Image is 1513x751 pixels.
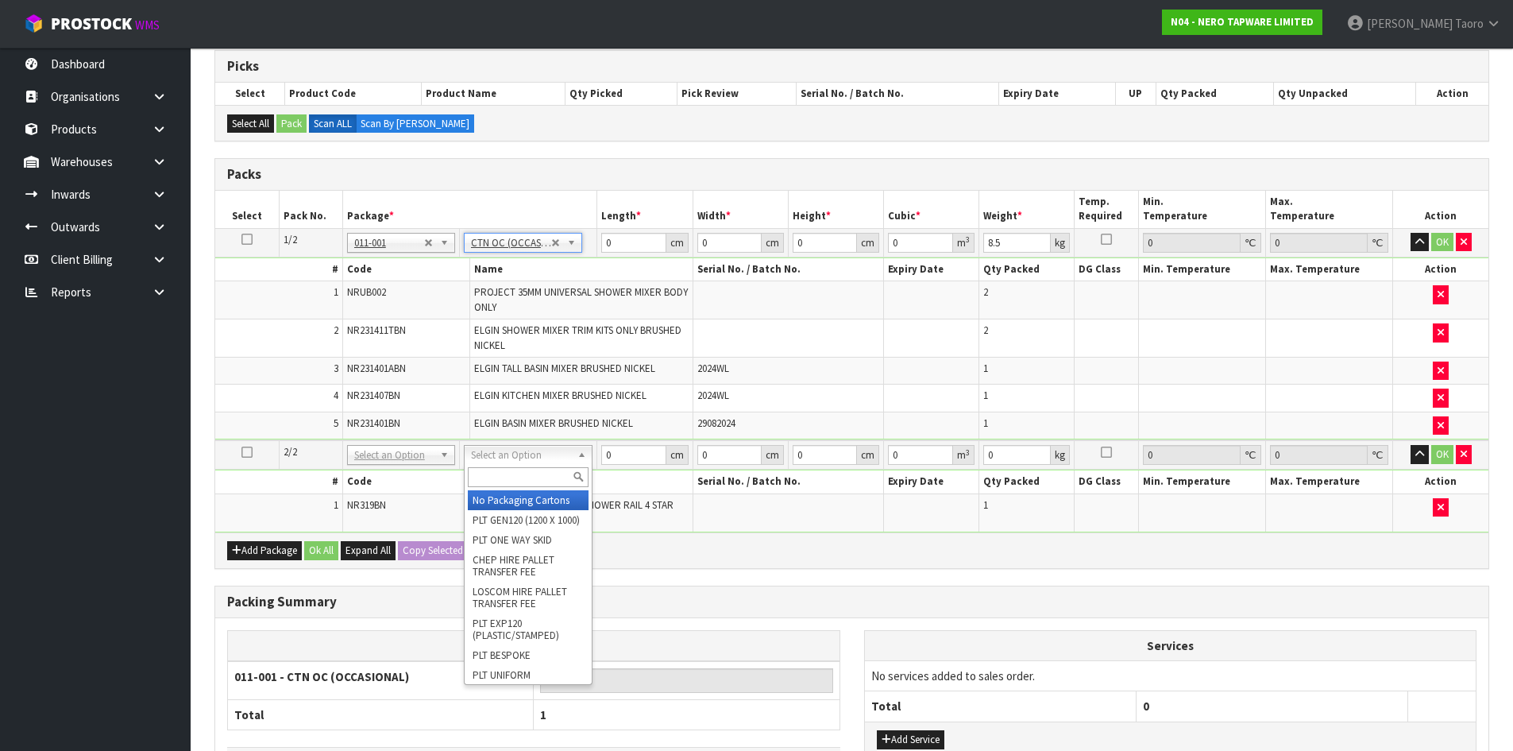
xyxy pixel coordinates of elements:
th: UP [1115,83,1156,105]
th: Length [597,191,693,228]
th: Qty Packed [979,258,1075,281]
span: 5 [334,416,338,430]
span: 2 [334,323,338,337]
span: 1 [983,498,988,512]
th: Min. Temperature [1138,191,1265,228]
span: 1 [540,707,546,722]
h3: Packing Summary [227,594,1476,610]
div: kg [1051,233,1070,253]
div: kg [1051,445,1070,465]
span: 2 [983,323,988,337]
th: Qty Unpacked [1273,83,1415,105]
th: Qty Picked [565,83,677,105]
span: PROJECT 35MM UNIVERSAL SHOWER MIXER BODY ONLY [474,285,688,313]
li: PLT GEN120 (1200 X 1000) [468,510,589,530]
span: 1 [983,416,988,430]
span: CTN OC (OCCASIONAL) [471,234,551,253]
img: cube-alt.png [24,14,44,33]
th: Expiry Date [999,83,1116,105]
th: Product Code [285,83,422,105]
span: 2/2 [284,445,297,459]
li: PLT EXP120 (PLASTIC/STAMPED) [468,614,589,645]
li: PLT BESPOKE [468,645,589,665]
div: cm [857,233,879,253]
th: Packagings [228,630,840,661]
sup: 3 [966,234,970,245]
th: Select [215,191,279,228]
span: NR231407BN [347,389,400,402]
th: Action [1393,258,1488,281]
th: Max. Temperature [1265,258,1392,281]
td: No services added to sales order. [865,661,1476,691]
th: Expiry Date [884,258,979,281]
th: Width [693,191,788,228]
th: Serial No. / Batch No. [693,470,883,494]
li: No Packaging Cartons [468,490,589,510]
span: 1 [334,498,338,512]
th: Select [215,83,285,105]
div: cm [762,233,784,253]
span: 1 [334,285,338,299]
th: Height [788,191,883,228]
button: Add Service [877,730,944,749]
th: Pack No. [279,191,342,228]
label: Scan ALL [309,114,357,134]
th: Action [1393,191,1488,228]
span: NRUB002 [347,285,386,299]
th: Qty Packed [1156,83,1273,105]
button: OK [1431,233,1453,252]
th: DG Class [1075,258,1138,281]
span: Taoro [1455,16,1484,31]
sup: 3 [966,447,970,458]
div: cm [666,445,689,465]
li: LOSCOM HIRE PALLET TRANSFER FEE [468,582,589,614]
a: N04 - NERO TAPWARE LIMITED [1162,10,1322,35]
span: NR231401BN [347,416,400,430]
span: NR231401ABN [347,362,406,375]
div: ℃ [1241,445,1261,465]
div: ℃ [1368,445,1388,465]
li: PLT ONE WAY SKID [468,530,589,550]
span: Expand All [345,544,391,557]
h3: Picks [227,59,1476,74]
button: Copy Selected [398,541,468,560]
th: Qty Packed [979,470,1075,494]
th: Action [1393,470,1488,494]
th: Serial No. / Batch No. [693,258,883,281]
div: cm [762,445,784,465]
li: CHEP HIRE PALLET TRANSFER FEE [468,550,589,582]
small: WMS [135,17,160,33]
span: Select an Option [471,446,571,465]
th: Min. Temperature [1138,258,1265,281]
span: ELGIN KITCHEN MIXER BRUSHED NICKEL [474,389,646,402]
th: Product Name [422,83,565,105]
span: 2 [983,285,988,299]
span: 0 [1143,699,1149,714]
th: Action [1416,83,1488,105]
div: m [953,445,975,465]
button: OK [1431,445,1453,464]
th: DG Class [1075,470,1138,494]
span: 1/2 [284,233,297,246]
div: ℃ [1368,233,1388,253]
span: 4 [334,389,338,402]
th: Code [342,470,469,494]
li: PLT UNIFORM [468,665,589,685]
th: Serial No. / Batch No. [797,83,999,105]
span: NR319BN [347,498,386,512]
h3: Packs [227,167,1476,182]
span: ELGIN BASIN MIXER BRUSHED NICKEL [474,416,633,430]
th: # [215,470,342,494]
th: Name [470,258,693,281]
button: Add Package [227,541,302,560]
span: ELGIN TALL BASIN MIXER BRUSHED NICKEL [474,362,655,375]
label: Scan By [PERSON_NAME] [356,114,474,134]
th: Max. Temperature [1265,191,1392,228]
span: 3 [334,362,338,375]
th: Max. Temperature [1265,470,1392,494]
span: 1 [983,362,988,375]
div: m [953,233,975,253]
th: Total [228,700,534,730]
div: cm [857,445,879,465]
th: Expiry Date [884,470,979,494]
